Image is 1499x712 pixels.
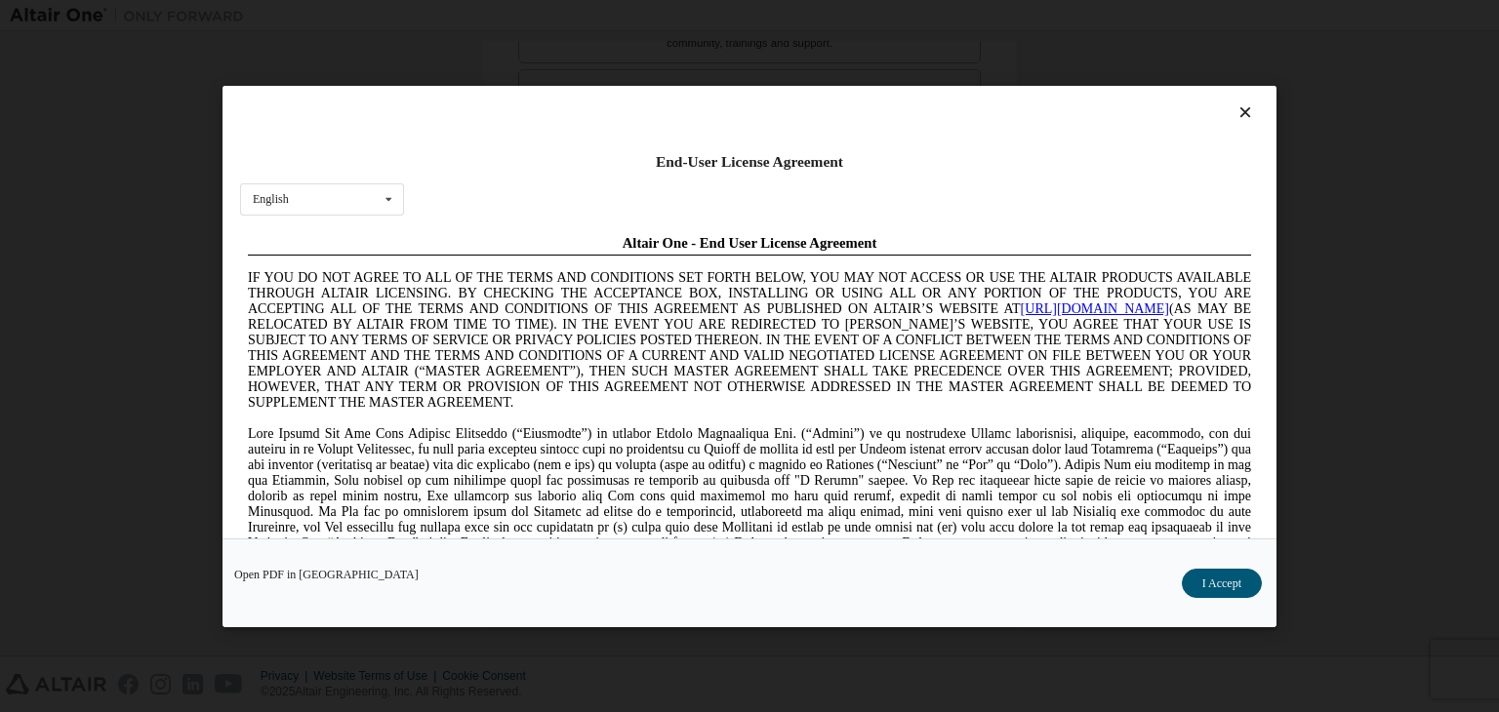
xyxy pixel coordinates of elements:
[383,8,637,23] span: Altair One - End User License Agreement
[1182,569,1262,598] button: I Accept
[781,74,929,89] a: [URL][DOMAIN_NAME]
[253,193,289,205] div: English
[240,152,1259,172] div: End-User License Agreement
[8,43,1011,182] span: IF YOU DO NOT AGREE TO ALL OF THE TERMS AND CONDITIONS SET FORTH BELOW, YOU MAY NOT ACCESS OR USE...
[234,569,419,580] a: Open PDF in [GEOGRAPHIC_DATA]
[8,199,1011,338] span: Lore Ipsumd Sit Ame Cons Adipisc Elitseddo (“Eiusmodte”) in utlabor Etdolo Magnaaliqua Eni. (“Adm...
